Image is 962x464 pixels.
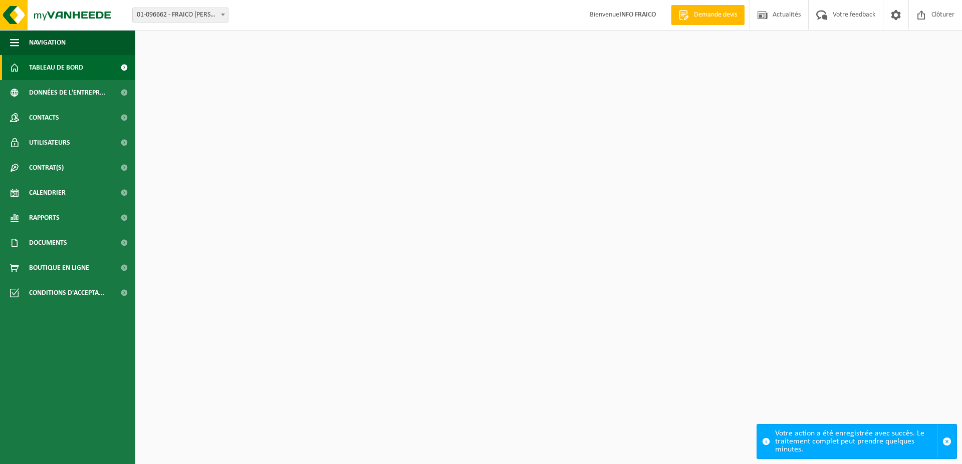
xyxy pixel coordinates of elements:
[691,10,740,20] span: Demande devis
[29,80,106,105] span: Données de l'entrepr...
[29,255,89,280] span: Boutique en ligne
[29,230,67,255] span: Documents
[133,8,228,22] span: 01-096662 - FRAICO SA - HUY
[29,205,60,230] span: Rapports
[29,180,66,205] span: Calendrier
[29,105,59,130] span: Contacts
[671,5,745,25] a: Demande devis
[29,155,64,180] span: Contrat(s)
[29,280,105,305] span: Conditions d'accepta...
[29,30,66,55] span: Navigation
[619,11,656,19] strong: INFO FRAICO
[29,55,83,80] span: Tableau de bord
[775,424,937,458] div: Votre action a été enregistrée avec succès. Le traitement complet peut prendre quelques minutes.
[132,8,228,23] span: 01-096662 - FRAICO SA - HUY
[29,130,70,155] span: Utilisateurs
